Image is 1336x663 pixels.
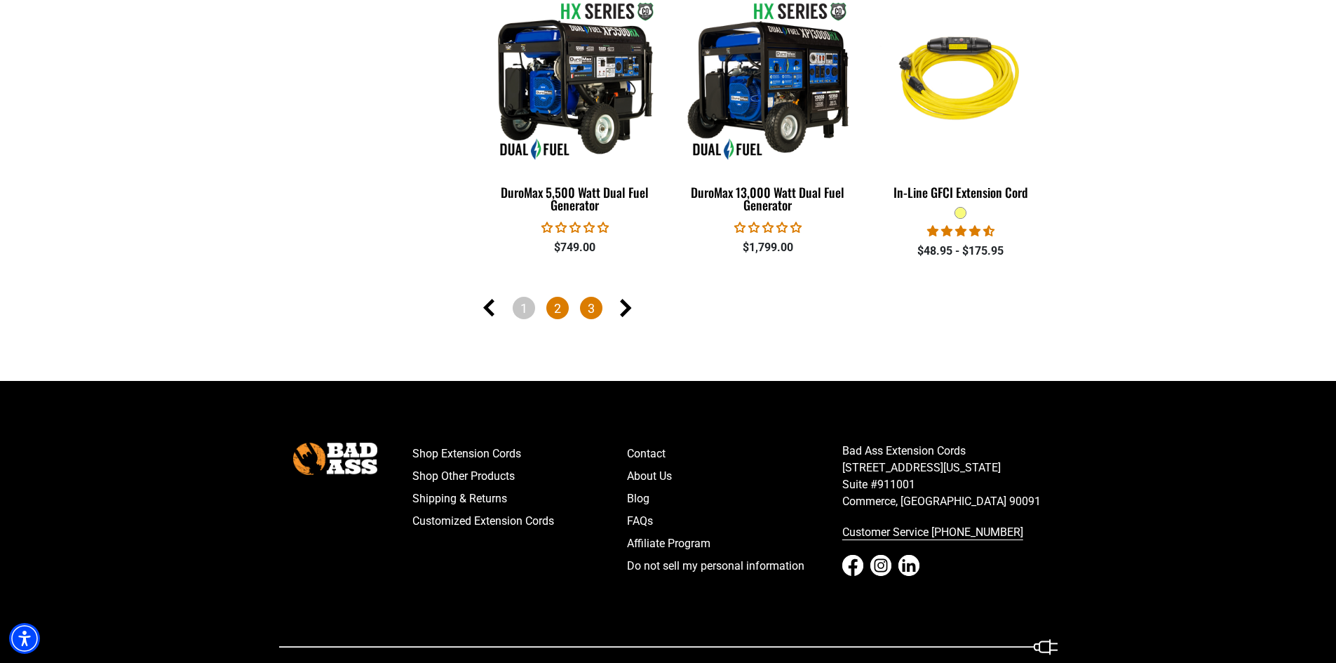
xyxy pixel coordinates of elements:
[293,443,377,474] img: Bad Ass Extension Cords
[614,297,636,319] a: Next page
[627,510,842,533] a: FAQs
[682,186,853,211] div: DuroMax 13,000 Watt Dual Fuel Generator
[513,297,535,319] a: Page 1
[682,239,853,256] div: $1,799.00
[541,221,609,234] span: 0.00 stars
[627,488,842,510] a: Blog
[412,510,628,533] a: Customized Extension Cords
[734,221,802,234] span: 0.00 stars
[842,443,1058,510] p: Bad Ass Extension Cords [STREET_ADDRESS][US_STATE] Suite #911001 Commerce, [GEOGRAPHIC_DATA] 90091
[546,297,569,319] span: Page 2
[490,239,661,256] div: $749.00
[842,521,1058,544] a: call 833-674-1699
[487,1,663,162] img: DuroMax 5,500 Watt Dual Fuel Generator
[479,297,1058,322] nav: Pagination
[872,1,1049,162] img: Yellow
[927,225,994,238] span: 4.62 stars
[875,186,1046,199] div: In-Line GFCI Extension Cord
[627,555,842,577] a: Do not sell my personal information
[627,465,842,488] a: About Us
[490,186,661,211] div: DuroMax 5,500 Watt Dual Fuel Generator
[9,623,40,654] div: Accessibility Menu
[680,1,856,162] img: DuroMax 13,000 Watt Dual Fuel Generator
[875,243,1046,260] div: $48.95 - $175.95
[580,297,602,319] a: Page 3
[627,533,842,555] a: Affiliate Program
[479,297,501,319] a: Previous page
[412,443,628,465] a: Shop Extension Cords
[412,488,628,510] a: Shipping & Returns
[412,465,628,488] a: Shop Other Products
[627,443,842,465] a: Contact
